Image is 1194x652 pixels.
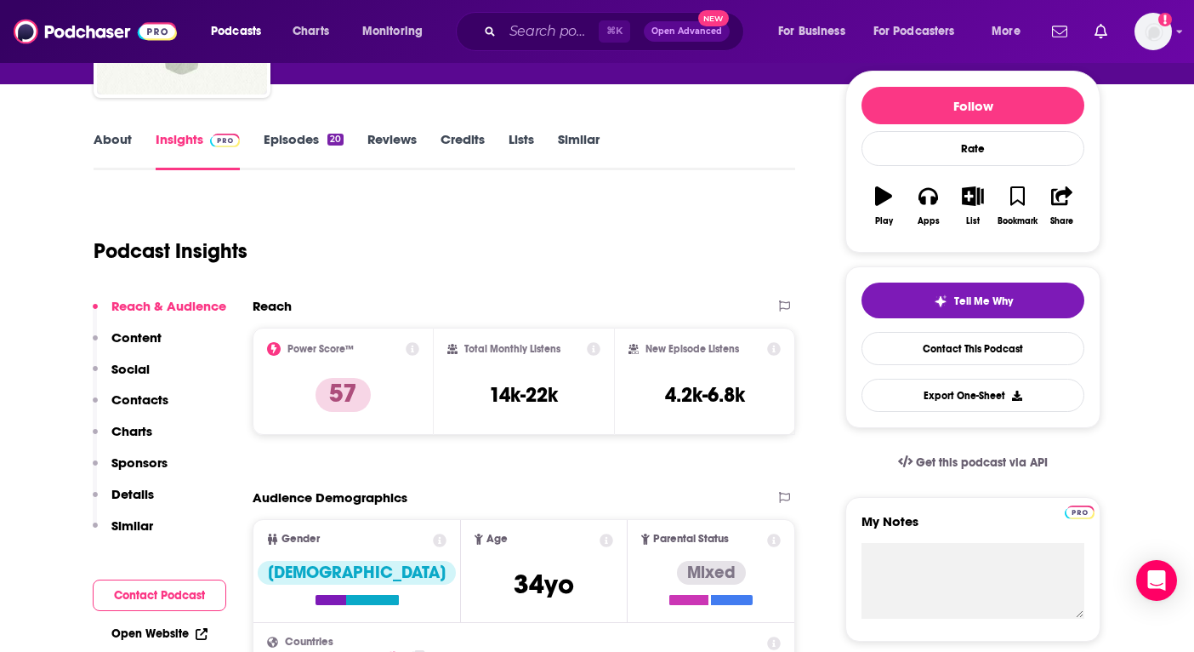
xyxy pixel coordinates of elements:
[653,534,729,545] span: Parental Status
[253,298,292,314] h2: Reach
[111,626,208,641] a: Open Website
[861,131,1084,166] div: Rate
[698,10,729,26] span: New
[93,361,150,392] button: Social
[210,134,240,147] img: Podchaser Pro
[258,561,456,585] div: [DEMOGRAPHIC_DATA]
[362,20,423,43] span: Monitoring
[156,131,240,170] a: InsightsPodchaser Pro
[285,637,333,648] span: Countries
[509,131,534,170] a: Lists
[111,392,168,408] p: Contacts
[862,18,980,45] button: open menu
[316,378,371,412] p: 57
[861,283,1084,318] button: tell me why sparkleTell Me Why
[486,534,508,545] span: Age
[778,20,845,43] span: For Business
[916,455,1048,470] span: Get this podcast via API
[992,20,1021,43] span: More
[93,455,168,486] button: Sponsors
[980,18,1042,45] button: open menu
[287,343,354,355] h2: Power Score™
[281,534,320,545] span: Gender
[281,18,339,45] a: Charts
[350,18,445,45] button: open menu
[503,18,599,45] input: Search podcasts, credits, & more...
[1065,506,1094,519] img: Podchaser Pro
[441,131,485,170] a: Credits
[264,131,344,170] a: Episodes20
[93,486,154,518] button: Details
[93,329,162,361] button: Content
[514,568,574,601] span: 34 yo
[1045,17,1074,46] a: Show notifications dropdown
[861,513,1084,543] label: My Notes
[665,382,745,408] h3: 4.2k-6.8k
[94,131,132,170] a: About
[93,392,168,423] button: Contacts
[464,343,560,355] h2: Total Monthly Listens
[1050,216,1073,226] div: Share
[93,423,152,455] button: Charts
[111,455,168,471] p: Sponsors
[873,20,955,43] span: For Podcasters
[293,20,329,43] span: Charts
[644,21,730,42] button: Open AdvancedNew
[199,18,283,45] button: open menu
[14,15,177,48] img: Podchaser - Follow, Share and Rate Podcasts
[875,216,893,226] div: Play
[918,216,940,226] div: Apps
[599,20,630,43] span: ⌘ K
[645,343,739,355] h2: New Episode Listens
[1136,560,1177,601] div: Open Intercom Messenger
[93,298,226,329] button: Reach & Audience
[766,18,867,45] button: open menu
[861,87,1084,124] button: Follow
[651,27,722,36] span: Open Advanced
[327,134,344,146] div: 20
[1134,13,1172,50] span: Logged in as SolComms
[1158,13,1172,26] svg: Add a profile image
[111,329,162,346] p: Content
[954,295,1013,308] span: Tell Me Why
[677,561,746,585] div: Mixed
[367,131,417,170] a: Reviews
[111,518,153,534] p: Similar
[111,361,150,377] p: Social
[472,12,760,51] div: Search podcasts, credits, & more...
[1088,17,1114,46] a: Show notifications dropdown
[111,298,226,314] p: Reach & Audience
[861,332,1084,365] a: Contact This Podcast
[861,175,906,237] button: Play
[558,131,600,170] a: Similar
[998,216,1038,226] div: Bookmark
[966,216,980,226] div: List
[884,442,1061,483] a: Get this podcast via API
[93,518,153,549] button: Similar
[1040,175,1084,237] button: Share
[951,175,995,237] button: List
[93,580,226,611] button: Contact Podcast
[111,486,154,502] p: Details
[1065,503,1094,519] a: Pro website
[1134,13,1172,50] img: User Profile
[211,20,261,43] span: Podcasts
[94,238,247,264] h1: Podcast Insights
[995,175,1039,237] button: Bookmark
[861,379,1084,412] button: Export One-Sheet
[906,175,950,237] button: Apps
[253,489,407,506] h2: Audience Demographics
[489,382,558,408] h3: 14k-22k
[934,295,947,308] img: tell me why sparkle
[111,423,152,439] p: Charts
[1134,13,1172,50] button: Show profile menu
